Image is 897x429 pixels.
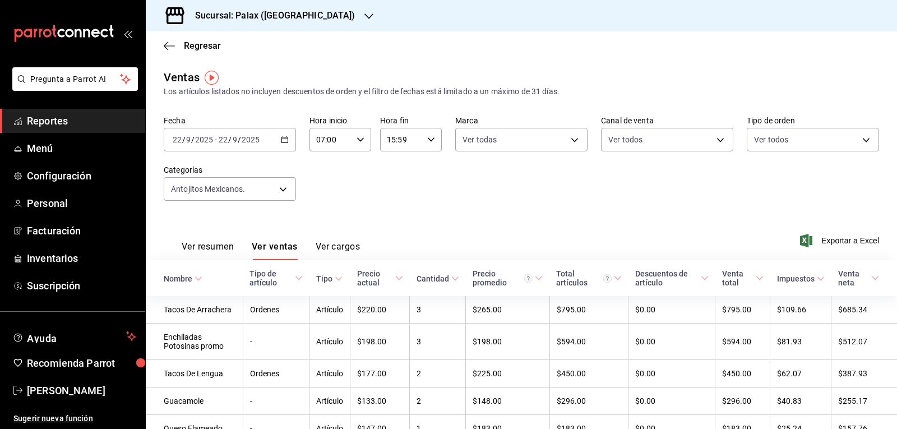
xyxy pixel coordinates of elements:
div: Impuestos [777,274,815,283]
td: $81.93 [770,324,831,360]
span: Ayuda [27,330,122,343]
td: Enchiladas Potosinas promo [146,324,243,360]
button: Exportar a Excel [802,234,879,247]
td: $594.00 [715,324,770,360]
label: Hora inicio [309,117,371,124]
span: [PERSON_NAME] [27,383,136,398]
div: Los artículos listados no incluyen descuentos de orden y el filtro de fechas está limitado a un m... [164,86,879,98]
div: navigation tabs [182,241,360,260]
td: - [243,388,309,415]
div: Nombre [164,274,192,283]
span: Sugerir nueva función [13,413,136,425]
td: $594.00 [549,324,628,360]
td: 2 [410,360,466,388]
span: / [228,135,232,144]
div: Descuentos de artículo [635,269,699,287]
td: 3 [410,296,466,324]
td: 3 [410,324,466,360]
td: Tacos De Arrachera [146,296,243,324]
button: Pregunta a Parrot AI [12,67,138,91]
label: Fecha [164,117,296,124]
button: Ver cargos [316,241,360,260]
td: Artículo [309,296,350,324]
td: $450.00 [549,360,628,388]
label: Hora fin [380,117,442,124]
td: $296.00 [715,388,770,415]
td: $0.00 [628,296,715,324]
td: $0.00 [628,360,715,388]
span: Suscripción [27,278,136,293]
span: Personal [27,196,136,211]
td: $133.00 [350,388,410,415]
span: Precio actual [357,269,403,287]
span: / [191,135,195,144]
div: Ventas [164,69,200,86]
div: Tipo [316,274,332,283]
td: $387.93 [831,360,897,388]
span: Tipo de artículo [249,269,302,287]
td: $0.00 [628,324,715,360]
td: $795.00 [549,296,628,324]
span: Configuración [27,168,136,183]
div: Tipo de artículo [249,269,292,287]
input: -- [232,135,238,144]
td: $40.83 [770,388,831,415]
input: -- [172,135,182,144]
input: -- [218,135,228,144]
span: Regresar [184,40,221,51]
span: Pregunta a Parrot AI [30,73,121,85]
td: Artículo [309,324,350,360]
td: $450.00 [715,360,770,388]
td: $225.00 [466,360,550,388]
span: Menú [27,141,136,156]
div: Cantidad [417,274,449,283]
td: $265.00 [466,296,550,324]
td: $148.00 [466,388,550,415]
td: - [243,324,309,360]
span: Ver todos [754,134,788,145]
td: $198.00 [350,324,410,360]
span: Ver todos [608,134,642,145]
svg: El total artículos considera cambios de precios en los artículos así como costos adicionales por ... [603,274,612,283]
input: ---- [241,135,260,144]
span: Impuestos [777,274,825,283]
button: Ver resumen [182,241,234,260]
svg: Precio promedio = Total artículos / cantidad [524,274,533,283]
label: Categorías [164,166,296,174]
span: / [238,135,241,144]
span: Antojitos Mexicanos. [171,183,246,195]
span: Precio promedio [473,269,543,287]
button: Regresar [164,40,221,51]
span: Inventarios [27,251,136,266]
span: Cantidad [417,274,459,283]
span: Ver todas [463,134,497,145]
td: $685.34 [831,296,897,324]
span: Facturación [27,223,136,238]
button: open_drawer_menu [123,29,132,38]
td: Artículo [309,360,350,388]
a: Pregunta a Parrot AI [8,81,138,93]
td: Ordenes [243,360,309,388]
img: Tooltip marker [205,71,219,85]
span: / [182,135,186,144]
div: Total artículos [556,269,611,287]
input: ---- [195,135,214,144]
td: Guacamole [146,388,243,415]
span: Total artículos [556,269,621,287]
td: $0.00 [628,388,715,415]
td: $109.66 [770,296,831,324]
label: Canal de venta [601,117,733,124]
td: $512.07 [831,324,897,360]
span: Venta total [722,269,764,287]
td: $795.00 [715,296,770,324]
td: $62.07 [770,360,831,388]
div: Venta total [722,269,753,287]
span: Tipo [316,274,343,283]
div: Precio promedio [473,269,533,287]
label: Marca [455,117,588,124]
button: Ver ventas [252,241,298,260]
td: Tacos De Lengua [146,360,243,388]
td: $220.00 [350,296,410,324]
